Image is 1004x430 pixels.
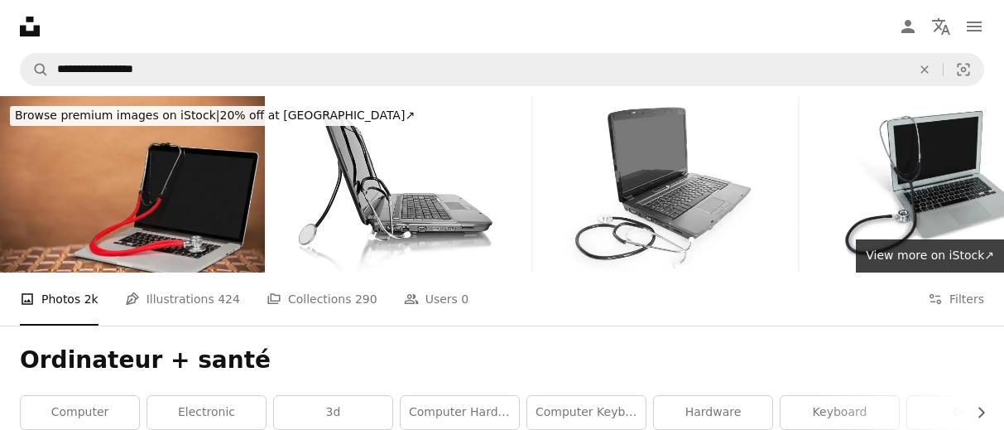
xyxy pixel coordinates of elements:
span: 20% off at [GEOGRAPHIC_DATA] ↗ [15,109,415,122]
img: medical technology [267,96,531,273]
a: computer keyboard [527,396,646,429]
a: Illustrations 424 [125,273,240,326]
a: electronic [147,396,266,429]
a: 3d [274,396,392,429]
h1: Ordinateur + santé [20,345,984,375]
a: Users 0 [404,273,469,326]
a: computer [21,396,139,429]
button: Visual search [944,54,983,85]
a: View more on iStock↗ [856,239,1004,273]
button: Language [925,10,958,43]
button: scroll list to the right [966,396,984,429]
button: Menu [958,10,991,43]
button: Search Unsplash [21,54,49,85]
a: Collections 290 [267,273,377,326]
a: hardware [654,396,772,429]
span: 424 [218,290,240,308]
form: Find visuals sitewide [20,53,984,86]
a: Home — Unsplash [20,17,40,36]
a: computer hardware [401,396,519,429]
a: keyboard [781,396,899,429]
a: Log in / Sign up [891,10,925,43]
span: 290 [355,290,377,308]
span: 0 [461,290,468,308]
img: laptop with stethoscope [533,96,798,273]
span: Browse premium images on iStock | [15,109,219,122]
button: Clear [906,54,943,85]
button: Filters [928,273,984,326]
span: View more on iStock ↗ [866,249,994,262]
